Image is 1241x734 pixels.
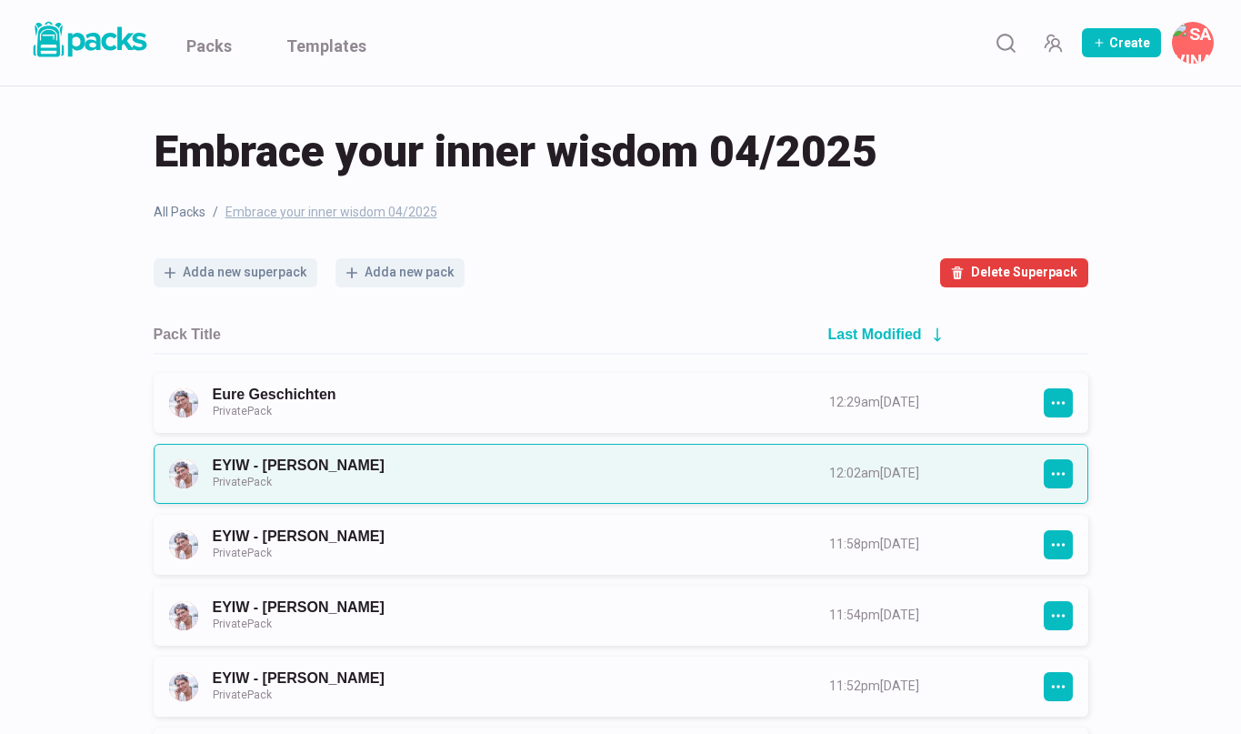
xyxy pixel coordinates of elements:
button: Create Pack [1082,28,1161,57]
h2: Pack Title [154,326,221,343]
button: Manage Team Invites [1035,25,1071,61]
span: Embrace your inner wisdom 04/2025 [154,123,877,181]
img: Packs logo [27,18,150,61]
button: Adda new superpack [154,258,317,287]
a: All Packs [154,203,205,222]
button: Adda new pack [335,258,465,287]
span: Embrace your inner wisdom 04/2025 [225,203,437,222]
button: Delete Superpack [940,258,1088,287]
a: Packs logo [27,18,150,67]
h2: Last Modified [828,326,922,343]
span: / [213,203,218,222]
nav: breadcrumb [154,203,1088,222]
button: Savina Tilmann [1172,22,1214,64]
button: Search [987,25,1024,61]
